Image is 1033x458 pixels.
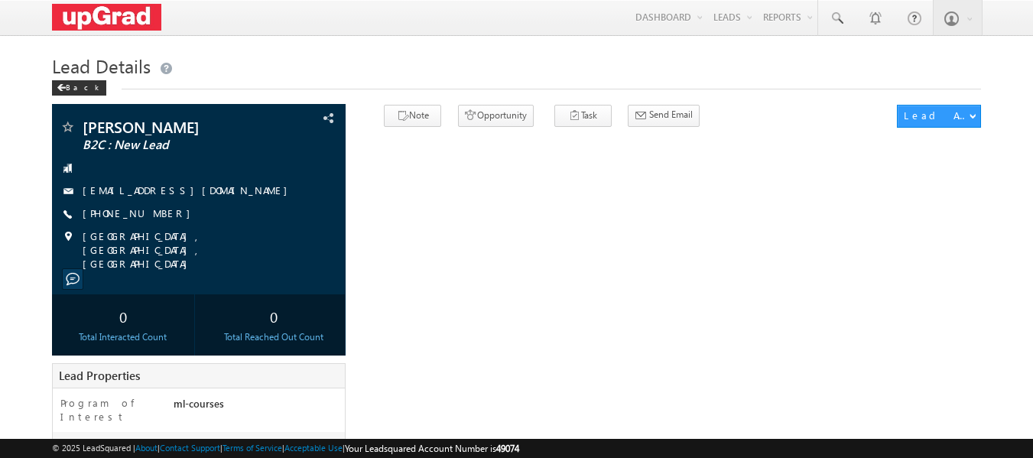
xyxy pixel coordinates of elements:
[52,4,162,31] img: Custom Logo
[52,80,106,96] div: Back
[223,443,282,453] a: Terms of Service
[206,330,341,344] div: Total Reached Out Count
[83,184,295,197] a: [EMAIL_ADDRESS][DOMAIN_NAME]
[345,443,519,454] span: Your Leadsquared Account Number is
[83,229,320,271] span: [GEOGRAPHIC_DATA], [GEOGRAPHIC_DATA], [GEOGRAPHIC_DATA]
[135,443,158,453] a: About
[206,302,341,330] div: 0
[496,443,519,454] span: 49074
[83,138,264,153] span: B2C : New Lead
[83,206,198,219] a: [PHONE_NUMBER]
[554,105,612,127] button: Task
[56,330,190,344] div: Total Interacted Count
[904,109,969,122] div: Lead Actions
[458,105,534,127] button: Opportunity
[628,105,700,127] button: Send Email
[59,368,140,383] span: Lead Properties
[52,54,151,78] span: Lead Details
[160,443,220,453] a: Contact Support
[83,119,264,135] span: [PERSON_NAME]
[649,108,693,122] span: Send Email
[284,443,343,453] a: Acceptable Use
[384,105,441,127] button: Note
[52,441,519,456] span: © 2025 LeadSquared | | | | |
[170,396,346,417] div: ml-courses
[52,80,114,93] a: Back
[60,396,159,424] label: Program of Interest
[897,105,981,128] button: Lead Actions
[56,302,190,330] div: 0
